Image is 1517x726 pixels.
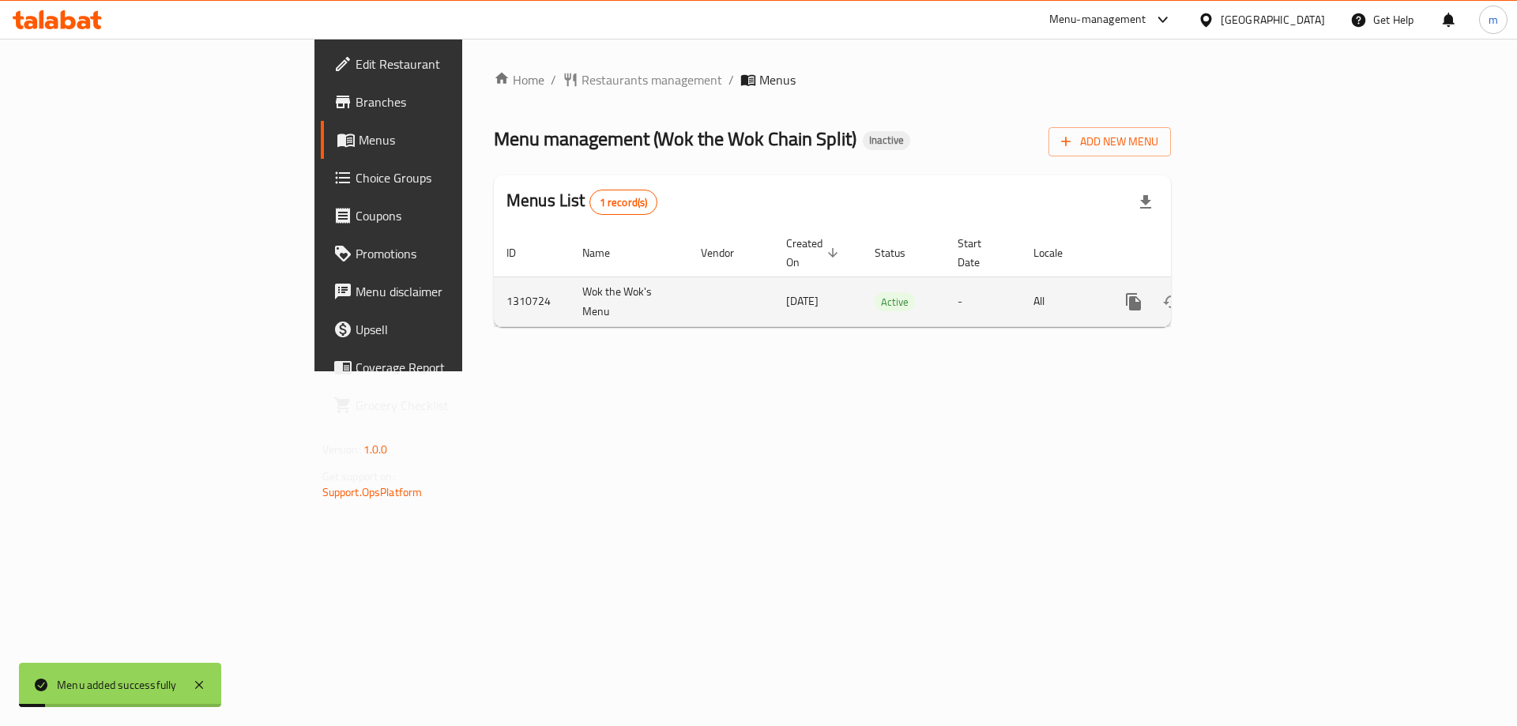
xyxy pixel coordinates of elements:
span: 1 record(s) [590,195,657,210]
a: Edit Restaurant [321,45,568,83]
span: Menu management ( Wok the Wok Chain Split ) [494,121,856,156]
a: Support.OpsPlatform [322,482,423,502]
div: Total records count [589,190,658,215]
span: Coupons [356,206,555,225]
a: Menus [321,121,568,159]
div: Menu added successfully [57,676,177,694]
a: Branches [321,83,568,121]
a: Promotions [321,235,568,273]
span: 1.0.0 [363,439,388,460]
span: Grocery Checklist [356,396,555,415]
span: ID [506,243,536,262]
nav: breadcrumb [494,70,1171,89]
span: Created On [786,234,843,272]
span: [DATE] [786,291,819,311]
a: Menu disclaimer [321,273,568,310]
span: Locale [1033,243,1083,262]
td: All [1021,276,1102,326]
span: Version: [322,439,361,460]
span: Get support on: [322,466,395,487]
a: Choice Groups [321,159,568,197]
span: Inactive [863,134,910,147]
div: Active [875,292,915,311]
span: Edit Restaurant [356,55,555,73]
div: Menu-management [1049,10,1146,29]
span: Active [875,293,915,311]
a: Grocery Checklist [321,386,568,424]
th: Actions [1102,229,1279,277]
a: Coupons [321,197,568,235]
span: Coverage Report [356,358,555,377]
span: m [1489,11,1498,28]
a: Restaurants management [563,70,722,89]
span: Menus [759,70,796,89]
span: Add New Menu [1061,132,1158,152]
a: Upsell [321,310,568,348]
span: Start Date [958,234,1002,272]
span: Upsell [356,320,555,339]
button: Add New Menu [1048,127,1171,156]
span: Name [582,243,631,262]
h2: Menus List [506,189,657,215]
span: Menus [359,130,555,149]
span: Choice Groups [356,168,555,187]
span: Vendor [701,243,755,262]
button: more [1115,283,1153,321]
li: / [728,70,734,89]
table: enhanced table [494,229,1279,327]
span: Menu disclaimer [356,282,555,301]
div: Export file [1127,183,1165,221]
span: Promotions [356,244,555,263]
td: Wok the Wok's Menu [570,276,688,326]
a: Coverage Report [321,348,568,386]
span: Branches [356,92,555,111]
div: Inactive [863,131,910,150]
button: Change Status [1153,283,1191,321]
div: [GEOGRAPHIC_DATA] [1221,11,1325,28]
span: Restaurants management [582,70,722,89]
td: - [945,276,1021,326]
span: Status [875,243,926,262]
